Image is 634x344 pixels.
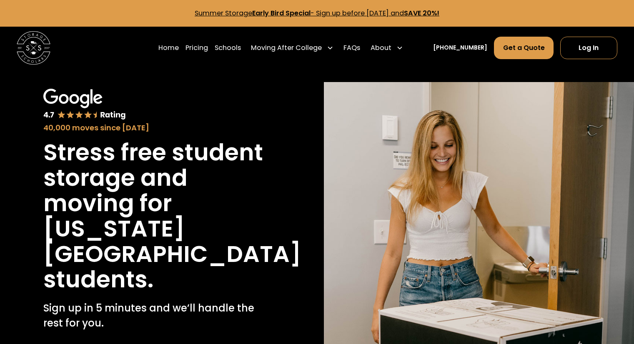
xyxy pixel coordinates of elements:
div: About [367,36,406,60]
a: Summer StorageEarly Bird Special- Sign up before [DATE] andSAVE 20%! [195,8,439,18]
a: Pricing [185,36,208,60]
a: FAQs [343,36,360,60]
a: Home [158,36,179,60]
strong: SAVE 20%! [404,8,439,18]
h1: students. [43,267,153,292]
div: Moving After College [248,36,337,60]
strong: Early Bird Special [252,8,311,18]
div: 40,000 moves since [DATE] [43,122,267,133]
p: Sign up in 5 minutes and we’ll handle the rest for you. [43,301,267,331]
img: Storage Scholars main logo [17,31,50,65]
div: About [371,43,391,53]
img: Google 4.7 star rating [43,89,125,120]
a: Log In [560,37,617,59]
h1: Stress free student storage and moving for [43,140,267,216]
a: Schools [215,36,241,60]
a: Get a Quote [494,37,553,59]
a: [PHONE_NUMBER] [433,43,487,52]
div: Moving After College [251,43,322,53]
h1: [US_STATE][GEOGRAPHIC_DATA] [43,216,301,267]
